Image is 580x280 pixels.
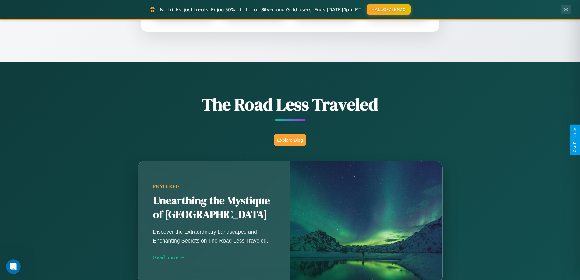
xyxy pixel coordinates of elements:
h2: Unearthing the Mystique of [GEOGRAPHIC_DATA] [153,194,275,222]
h1: The Road Less Traveled [107,93,473,116]
span: No tricks, just treats! Enjoy 30% off for all Silver and Gold users! Ends [DATE] 1pm PT. [160,6,362,12]
button: HALLOWEEN30 [367,4,411,15]
div: Featured [153,184,275,189]
div: Give Feedback [573,128,577,152]
p: Discover the Extraordinary Landscapes and Enchanting Secrets on The Road Less Traveled. [153,228,275,245]
div: Read more → [153,254,275,261]
button: Explore Blog [274,134,306,146]
iframe: Intercom live chat [6,259,21,274]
